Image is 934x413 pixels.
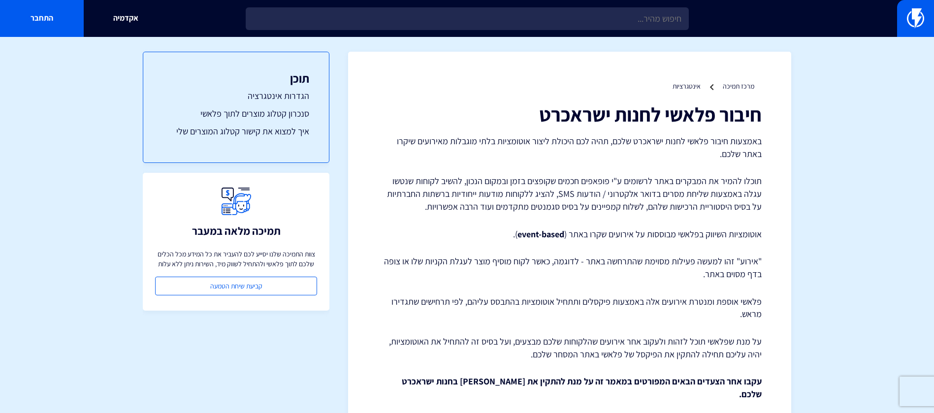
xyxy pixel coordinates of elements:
a: סנכרון קטלוג מוצרים לתוך פלאשי [163,107,309,120]
p: אוטומציות השיווק בפלאשי מבוססות על אירועים שקרו באתר ( ). [378,228,762,241]
a: איך למצוא את קישור קטלוג המוצרים שלי [163,125,309,138]
strong: עקבו אחר הצעדים הבאים המפורטים במאמר זה על מנת להתקין את [PERSON_NAME] בחנות ישראכרט שלכם. [402,376,762,400]
p: על מנת שפלאשי תוכל לזהות ולעקוב אחר אירועים שהלקוחות שלכם מבצעים, ועל בסיס זה להתחיל את האוטומציו... [378,335,762,360]
h3: תמיכה מלאה במעבר [192,225,281,237]
a: קביעת שיחת הטמעה [155,277,317,295]
h3: תוכן [163,72,309,85]
h1: חיבור פלאשי לחנות ישראכרט [378,103,762,125]
p: צוות התמיכה שלנו יסייע לכם להעביר את כל המידע מכל הכלים שלכם לתוך פלאשי ולהתחיל לשווק מיד, השירות... [155,249,317,269]
input: חיפוש מהיר... [246,7,689,30]
p: באמצעות חיבור פלאשי לחנות ישראכרט שלכם, תהיה לכם היכולת ליצור אוטומציות בלתי מוגבלות מאירועים שיק... [378,135,762,160]
p: פלאשי אוספת ומנטרת אירועים אלה באמצעות פיקסלים ותתחיל אוטומציות בהתבסס עליהם, לפי תרחישים שתגדירו... [378,295,762,320]
p: "אירוע" זהו למעשה פעילות מסוימת שהתרחשה באתר - לדוגמה, כאשר לקוח מוסיף מוצר לעגלת הקניות שלו או צ... [378,255,762,280]
a: מרכז תמיכה [723,82,754,91]
strong: event-based [517,228,564,240]
a: הגדרות אינטגרציה [163,90,309,102]
p: תוכלו להמיר את המבקרים באתר לרשומים ע"י פופאפים חכמים שקופצים בזמן ובמקום הנכון, להשיב לקוחות שנט... [378,175,762,213]
a: אינטגרציות [673,82,701,91]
